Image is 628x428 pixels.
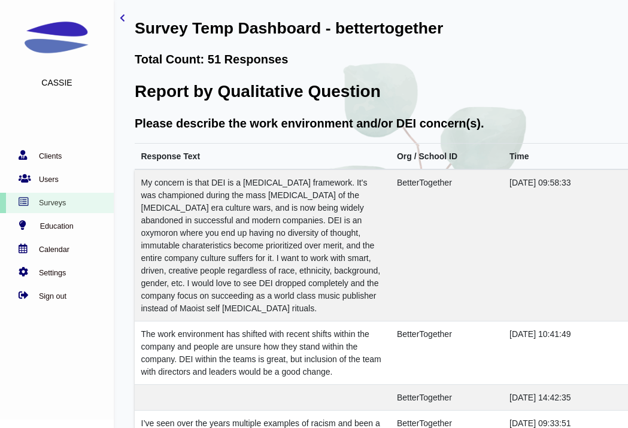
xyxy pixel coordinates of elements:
span: Sign out [39,292,66,300]
td: BetterTogether [390,385,503,411]
td: My concern is that DEI is a [MEDICAL_DATA] framework. It's was championed during the mass [MEDICA... [135,169,390,321]
th: Org / School ID [390,144,503,170]
img: main_logo.svg [21,3,93,75]
span: Please describe the work environment and/or DEI concern(s). [135,117,484,130]
a: toggle-sidebar [120,12,125,25]
span: Settings [39,269,66,277]
a: education [1,220,108,232]
td: BetterTogether [390,169,503,321]
span: Clients [39,152,62,160]
span: Calendar [39,245,69,254]
span: Users [39,175,59,184]
td: BetterTogether [390,321,503,385]
span: Education [40,222,74,230]
td: The work environment has shifted with recent shifts within the company and people are unsure how ... [135,321,390,385]
th: Response Text [135,144,390,170]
